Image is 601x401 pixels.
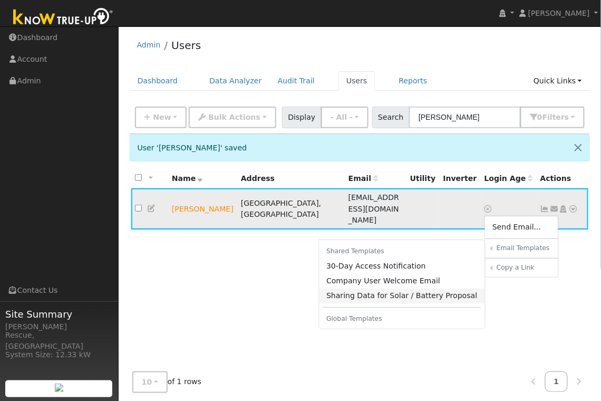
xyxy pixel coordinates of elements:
[493,262,558,274] a: Copy a Link
[153,113,171,121] span: New
[520,107,585,128] button: 0Filters
[540,173,585,184] div: Actions
[569,204,578,215] a: Other actions
[147,204,157,213] a: Edit User
[5,321,113,332] div: [PERSON_NAME]
[559,205,568,213] a: Login As
[135,107,187,128] button: New
[410,173,436,184] div: Utility
[540,205,550,213] a: Not connected
[528,9,590,17] span: [PERSON_NAME]
[443,173,477,184] div: Inverter
[282,107,322,128] span: Display
[497,264,551,272] h6: Copy a Link
[372,107,410,128] span: Search
[137,41,161,49] a: Admin
[484,174,533,183] span: Days since last login
[545,371,568,392] a: 1
[237,188,345,230] td: [GEOGRAPHIC_DATA], [GEOGRAPHIC_DATA]
[485,220,558,235] a: Send Email...
[493,243,558,254] a: Email Templates
[130,71,186,91] a: Dashboard
[171,39,201,52] a: Users
[55,384,63,392] img: retrieve
[550,204,559,215] a: jakercd530@gmail.com
[5,307,113,321] span: Site Summary
[270,71,323,91] a: Audit Trail
[5,349,113,360] div: System Size: 12.33 kW
[319,274,486,289] a: Company User Welcome Email
[132,371,202,393] span: of 1 rows
[348,193,399,224] span: [EMAIL_ADDRESS][DOMAIN_NAME]
[319,244,486,259] h6: Shared Templates
[8,6,119,30] img: Know True-Up
[526,71,590,91] a: Quick Links
[338,71,375,91] a: Users
[241,173,341,184] div: Address
[172,174,203,183] span: Name
[567,135,589,160] button: Close
[142,378,152,386] span: 10
[5,330,113,352] div: Rescue, [GEOGRAPHIC_DATA]
[319,259,486,274] a: 30-Day Access Notification
[319,327,486,341] a: 30-Day Access Notification
[542,113,569,121] span: Filter
[497,244,551,252] h6: Email Templates
[138,144,247,152] span: User '[PERSON_NAME]' saved
[168,188,237,230] td: Lead
[132,371,168,393] button: 10
[319,311,486,327] h6: Global Templates
[391,71,435,91] a: Reports
[319,289,486,303] a: Sharing Data for Solar / Battery Proposal
[189,107,276,128] button: Bulk Actions
[565,113,569,121] span: s
[484,205,494,213] a: No login access
[321,107,369,128] button: - All -
[201,71,270,91] a: Data Analyzer
[208,113,260,121] span: Bulk Actions
[348,174,378,183] span: Email
[409,107,521,128] input: Search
